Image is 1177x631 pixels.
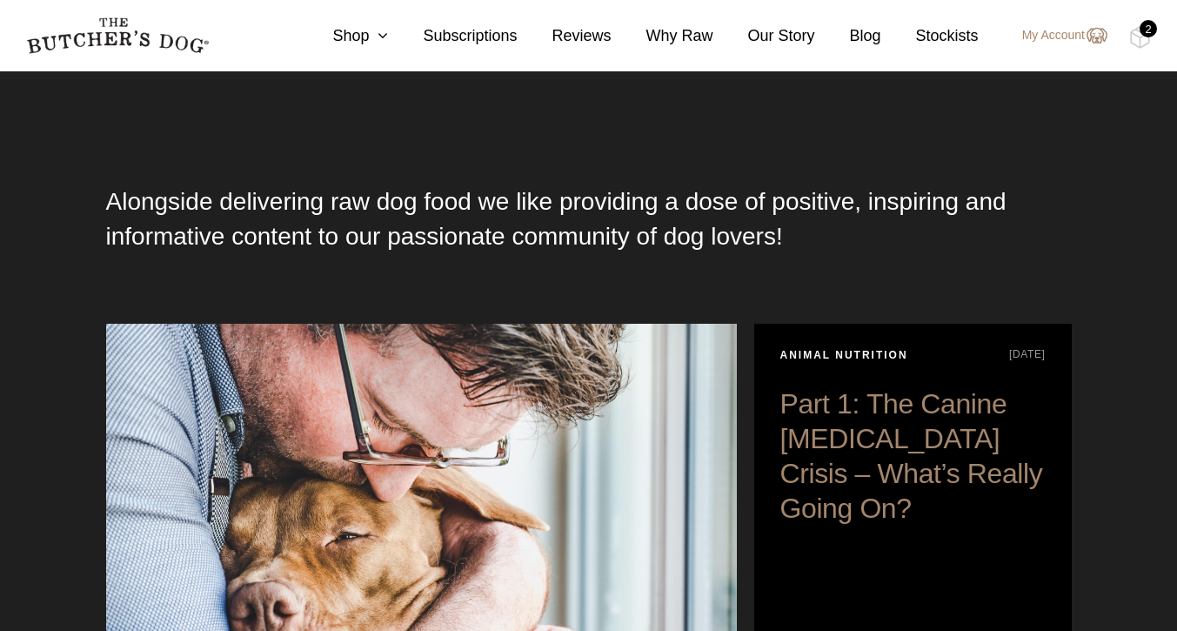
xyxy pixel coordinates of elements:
[815,24,881,48] a: Blog
[754,324,1072,386] span: ANIMAL NUTRITION
[612,24,713,48] a: Why Raw
[881,24,979,48] a: Stockists
[298,24,388,48] a: Shop
[1129,26,1151,49] img: TBD_Cart-Full.png
[713,24,815,48] a: Our Story
[1009,342,1045,366] p: [DATE]
[517,24,611,48] a: Reviews
[388,24,517,48] a: Subscriptions
[754,386,1072,552] h2: Part 1: The Canine [MEDICAL_DATA] Crisis – What’s Really Going On?
[1140,20,1157,37] div: 2
[1005,25,1107,46] a: My Account
[106,185,1072,254] h4: Alongside delivering raw dog food we like providing a dose of positive, inspiring and informative...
